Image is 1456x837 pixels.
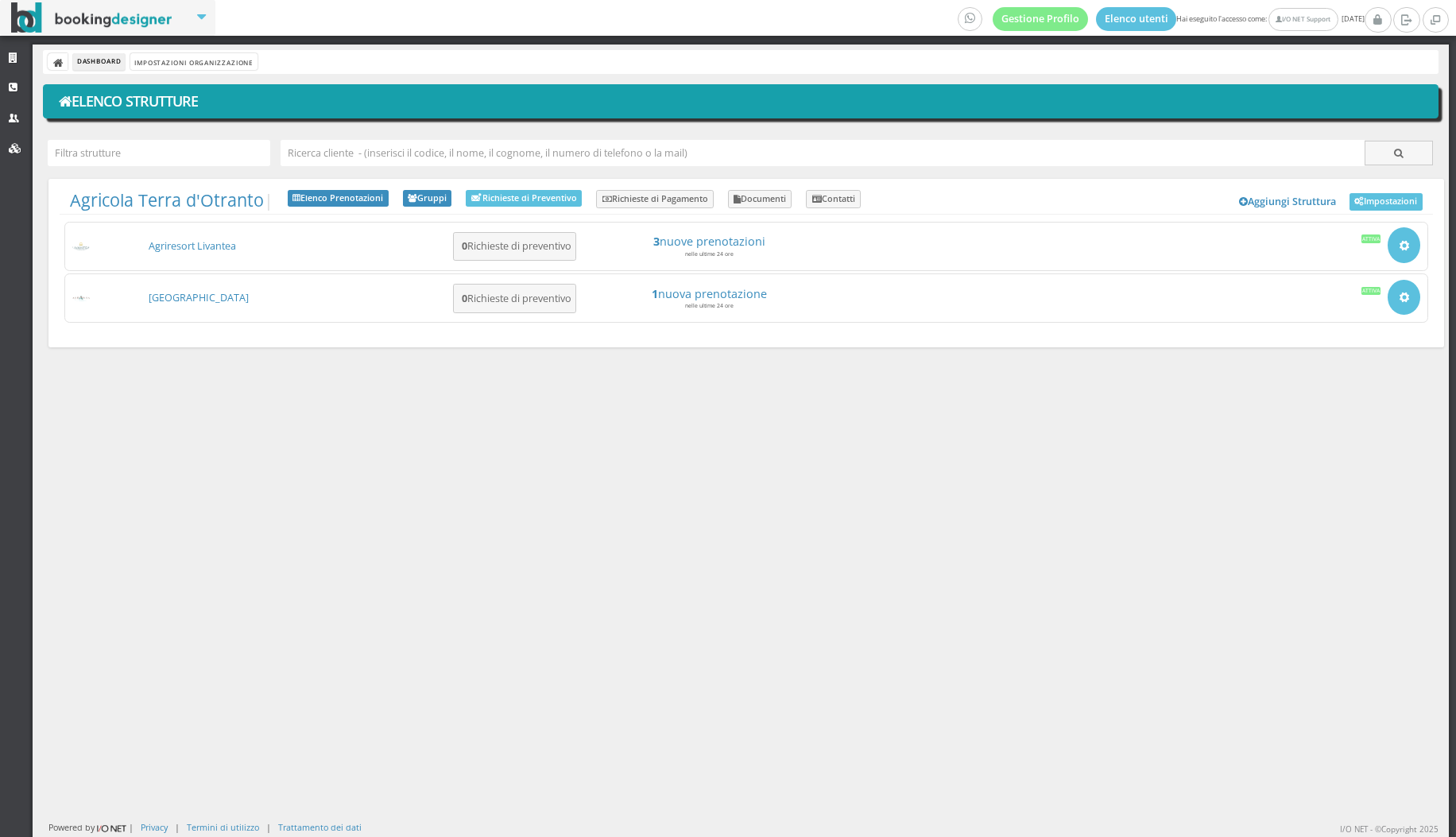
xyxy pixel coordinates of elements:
a: Richieste di Pagamento [596,190,714,209]
a: I/O NET Support [1268,8,1338,31]
a: Gruppi [403,190,452,207]
h1: Elenco Strutture [54,88,1428,115]
img: b7fad9c900f111f083700a616a90c203_max100.png [72,296,91,301]
a: Elenco Prenotazioni [288,190,389,207]
div: Powered by | [48,821,134,835]
div: | [266,821,271,833]
span: | [70,190,273,211]
div: | [175,821,180,833]
img: ionet_small_logo.png [95,822,129,835]
a: 3nuove prenotazioni [588,234,831,248]
button: 0Richieste di preventivo [453,284,576,313]
a: Privacy [141,821,168,833]
a: 1nuova prenotazione [588,287,831,300]
a: Trattamento dei dati [278,821,362,833]
div: Attiva [1361,234,1381,242]
a: [GEOGRAPHIC_DATA] [149,291,249,304]
img: BookingDesigner.com [11,2,172,33]
a: Elenco utenti [1096,7,1177,31]
a: Termini di utilizzo [187,821,259,833]
input: Filtra strutture [48,140,270,166]
small: nelle ultime 24 ore [685,250,734,258]
b: 0 [462,239,467,253]
a: Documenti [728,190,792,209]
img: 4a35c131e78711ef969d06d5a9c234c7_max100.png [72,242,91,251]
small: nelle ultime 24 ore [685,302,734,309]
h5: Richieste di preventivo [457,293,571,304]
a: Agricola Terra d'Otranto [70,188,264,211]
strong: 1 [652,286,658,301]
span: Hai eseguito l'accesso come: [DATE] [958,7,1365,31]
a: Impostazioni [1350,193,1423,211]
a: Impostazioni Organizzazione [130,53,257,70]
li: Dashboard [73,53,125,71]
h4: nuove prenotazioni [588,234,831,248]
a: Contatti [806,190,861,209]
b: 0 [462,292,467,305]
div: Attiva [1361,287,1381,295]
input: Ricerca cliente - (inserisci il codice, il nome, il cognome, il numero di telefono o la mail) [281,140,1365,166]
a: Agriresort Livantea [149,239,236,253]
a: Gestione Profilo [993,7,1088,31]
strong: 3 [653,234,660,249]
h5: Richieste di preventivo [457,240,571,252]
h4: nuova prenotazione [588,287,831,300]
a: Richieste di Preventivo [466,190,582,207]
a: Aggiungi Struttura [1231,190,1346,214]
button: 0Richieste di preventivo [453,232,576,262]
